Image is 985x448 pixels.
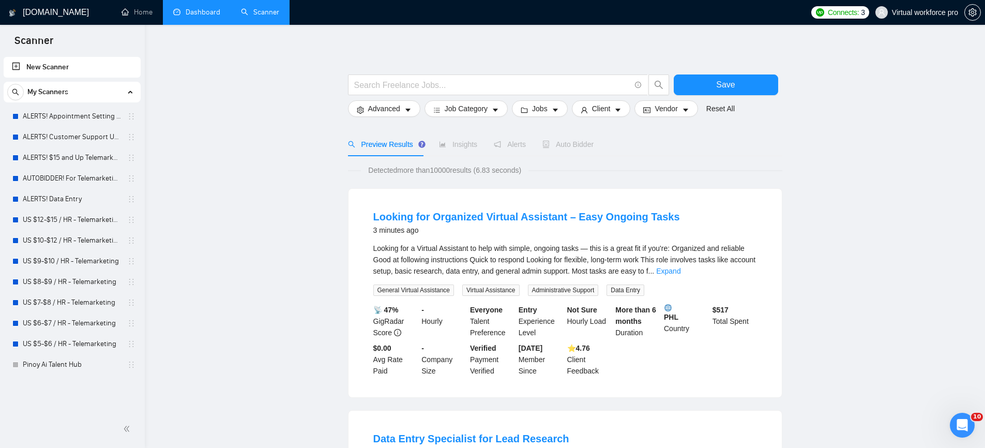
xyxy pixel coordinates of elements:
a: searchScanner [241,8,279,17]
span: Alerts [494,140,526,148]
b: $0.00 [373,344,391,352]
b: Everyone [470,306,503,314]
span: Connects: [828,7,859,18]
li: My Scanners [4,82,141,375]
a: US $8-$9 / HR - Telemarketing [23,272,121,292]
span: Auto Bidder [542,140,594,148]
a: dashboardDashboard [173,8,220,17]
a: Data Entry Specialist for Lead Research [373,433,569,444]
span: Scanner [6,33,62,55]
a: setting [964,8,981,17]
b: - [421,344,424,352]
span: My Scanners [27,82,68,102]
button: Save [674,74,778,95]
span: Data Entry [607,285,644,296]
div: Client Feedback [565,342,614,377]
div: Duration [613,304,662,338]
a: Reset All [706,103,735,114]
span: Job Category [445,103,488,114]
span: Vendor [655,103,677,114]
span: Virtual Assistance [462,285,520,296]
span: info-circle [635,82,642,88]
b: 📡 47% [373,306,399,314]
button: barsJob Categorycaret-down [425,100,508,117]
a: US $5-$6 / HR - Telemarketing [23,334,121,354]
span: holder [127,112,135,121]
span: folder [521,106,528,114]
button: search [648,74,669,95]
a: Pinoy Ai Talent Hub [23,354,121,375]
a: US $9-$10 / HR - Telemarketing [23,251,121,272]
iframe: Intercom live chat [950,413,975,438]
span: info-circle [394,329,401,336]
span: holder [127,236,135,245]
b: Entry [519,306,537,314]
span: Save [716,78,735,91]
button: search [7,84,24,100]
span: caret-down [404,106,412,114]
a: Looking for Organized Virtual Assistant – Easy Ongoing Tasks [373,211,680,222]
div: Hourly Load [565,304,614,338]
b: [DATE] [519,344,542,352]
div: Hourly [419,304,468,338]
img: 🌐 [664,304,672,311]
span: caret-down [492,106,499,114]
img: upwork-logo.png [816,8,824,17]
span: holder [127,195,135,203]
span: Advanced [368,103,400,114]
div: Talent Preference [468,304,517,338]
b: More than 6 months [615,306,656,325]
img: logo [9,5,16,21]
span: Insights [439,140,477,148]
span: caret-down [614,106,622,114]
button: userClientcaret-down [572,100,631,117]
a: US $10-$12 / HR - Telemarketing [23,230,121,251]
a: US $6-$7 / HR - Telemarketing [23,313,121,334]
span: area-chart [439,141,446,148]
span: 3 [861,7,865,18]
span: holder [127,319,135,327]
span: holder [127,361,135,369]
span: notification [494,141,501,148]
span: double-left [123,424,133,434]
span: holder [127,340,135,348]
span: holder [127,278,135,286]
span: Preview Results [348,140,422,148]
span: caret-down [682,106,689,114]
span: setting [357,106,364,114]
div: Company Size [419,342,468,377]
span: idcard [643,106,650,114]
span: search [649,80,669,89]
b: Not Sure [567,306,597,314]
span: holder [127,133,135,141]
button: folderJobscaret-down [512,100,568,117]
button: idcardVendorcaret-down [634,100,698,117]
span: Administrative Support [528,285,599,296]
span: user [878,9,885,16]
a: ALERTS! Customer Support USA [23,127,121,147]
span: search [8,88,23,96]
a: Expand [656,267,680,275]
button: settingAdvancedcaret-down [348,100,420,117]
div: GigRadar Score [371,304,420,338]
div: Avg Rate Paid [371,342,420,377]
b: Verified [470,344,496,352]
div: Member Since [517,342,565,377]
span: bars [433,106,441,114]
div: 3 minutes ago [373,224,680,236]
span: holder [127,216,135,224]
span: holder [127,257,135,265]
a: US $7-$8 / HR - Telemarketing [23,292,121,313]
a: New Scanner [12,57,132,78]
span: holder [127,154,135,162]
button: setting [964,4,981,21]
div: Payment Verified [468,342,517,377]
a: US $12-$15 / HR - Telemarketing [23,210,121,230]
a: ALERTS! Appointment Setting or Cold Calling [23,106,121,127]
b: - [421,306,424,314]
span: holder [127,174,135,183]
span: user [581,106,588,114]
span: Detected more than 10000 results (6.83 seconds) [361,165,528,176]
span: Client [592,103,611,114]
b: $ 517 [713,306,729,314]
